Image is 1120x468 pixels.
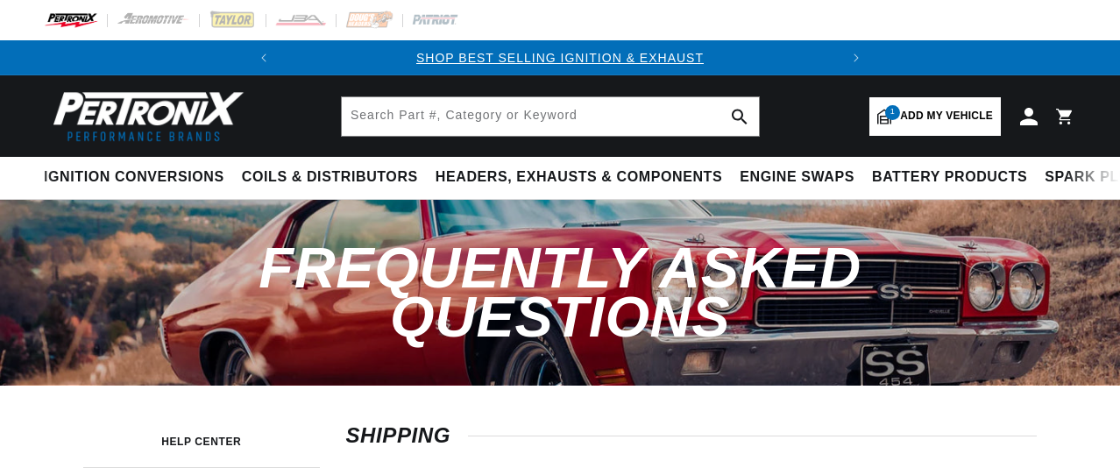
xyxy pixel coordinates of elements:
[731,157,863,198] summary: Engine Swaps
[342,97,759,136] input: Search Part #, Category or Keyword
[872,168,1027,187] span: Battery Products
[900,108,993,124] span: Add my vehicle
[233,157,427,198] summary: Coils & Distributors
[740,168,854,187] span: Engine Swaps
[416,51,704,65] a: SHOP BEST SELLING IGNITION & EXHAUST
[161,437,241,446] h3: Help Center
[246,40,281,75] button: Translation missing: en.sections.announcements.previous_announcement
[720,97,759,136] button: search button
[242,168,418,187] span: Coils & Distributors
[839,40,874,75] button: Translation missing: en.sections.announcements.next_announcement
[281,48,839,67] div: 1 of 2
[44,157,233,198] summary: Ignition Conversions
[427,157,731,198] summary: Headers, Exhausts & Components
[885,105,900,120] span: 1
[346,423,469,447] span: Shipping
[436,168,722,187] span: Headers, Exhausts & Components
[869,97,1001,136] a: 1Add my vehicle
[863,157,1036,198] summary: Battery Products
[281,48,839,67] div: Announcement
[83,416,320,467] a: Help Center
[259,236,861,348] span: Frequently Asked Questions
[44,86,245,146] img: Pertronix
[44,168,224,187] span: Ignition Conversions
